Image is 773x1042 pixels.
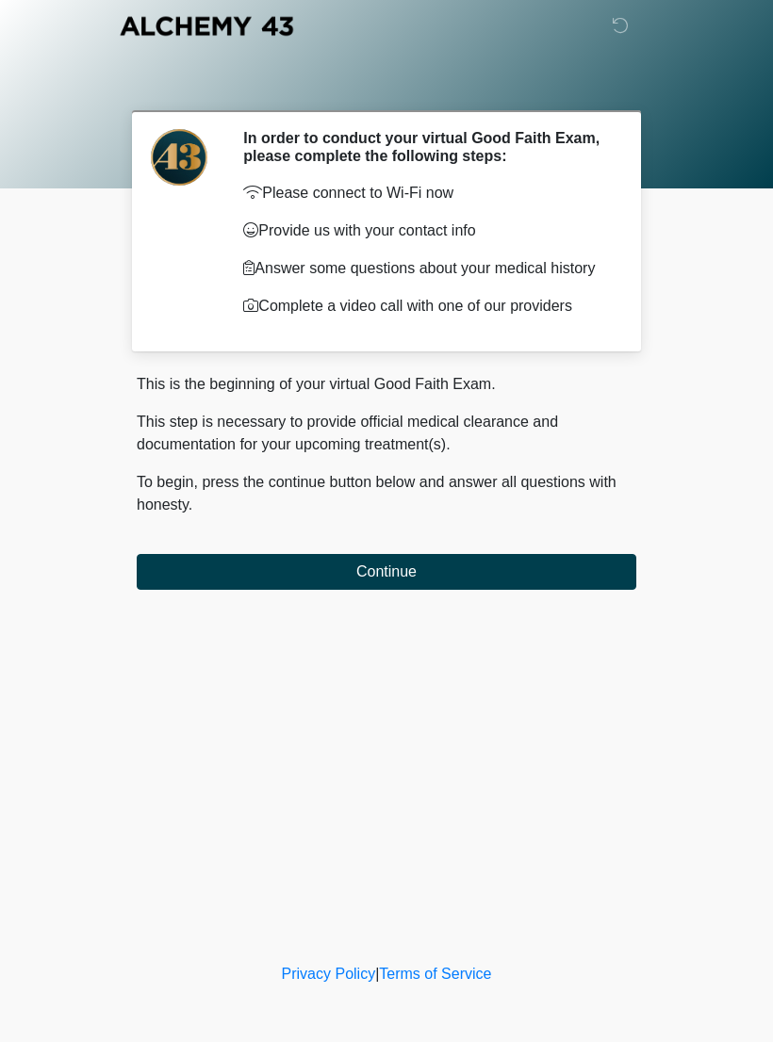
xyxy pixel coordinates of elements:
[243,129,608,165] h2: In order to conduct your virtual Good Faith Exam, please complete the following steps:
[137,411,636,456] p: This step is necessary to provide official medical clearance and documentation for your upcoming ...
[118,14,295,38] img: Alchemy 43 Logo
[137,373,636,396] p: This is the beginning of your virtual Good Faith Exam.
[243,220,608,242] p: Provide us with your contact info
[243,182,608,204] p: Please connect to Wi-Fi now
[375,966,379,982] a: |
[137,554,636,590] button: Continue
[123,68,650,103] h1: ‎ ‎ ‎ ‎
[151,129,207,186] img: Agent Avatar
[243,295,608,317] p: Complete a video call with one of our providers
[137,471,636,516] p: To begin, press the continue button below and answer all questions with honesty.
[379,966,491,982] a: Terms of Service
[243,257,608,280] p: Answer some questions about your medical history
[282,966,376,982] a: Privacy Policy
